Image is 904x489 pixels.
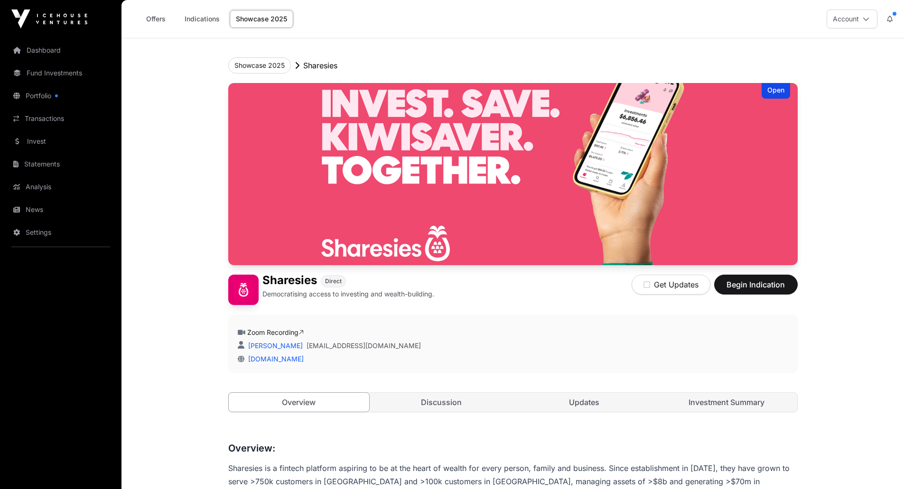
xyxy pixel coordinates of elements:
h3: Overview: [228,441,798,456]
a: Dashboard [8,40,114,61]
a: Offers [137,10,175,28]
p: Sharesies [303,60,337,71]
a: News [8,199,114,220]
div: Open [762,83,790,99]
img: Sharesies [228,275,259,305]
a: Transactions [8,108,114,129]
span: Begin Indication [726,279,786,290]
button: Begin Indication [714,275,798,295]
a: [EMAIL_ADDRESS][DOMAIN_NAME] [307,341,421,351]
a: Investment Summary [656,393,797,412]
a: [DOMAIN_NAME] [244,355,304,363]
button: Showcase 2025 [228,57,291,74]
a: Indications [178,10,226,28]
a: Updates [514,393,655,412]
a: Analysis [8,176,114,197]
a: Fund Investments [8,63,114,83]
a: Invest [8,131,114,152]
nav: Tabs [229,393,797,412]
a: Statements [8,154,114,175]
img: Icehouse Ventures Logo [11,9,87,28]
span: Direct [325,277,342,285]
a: [PERSON_NAME] [246,341,303,350]
a: Overview [228,392,370,412]
button: Account [827,9,877,28]
iframe: Chat Widget [857,443,904,489]
p: Democratising access to investing and wealth-building. [262,289,434,299]
a: Zoom Recording [247,328,304,336]
a: Begin Indication [714,284,798,294]
button: Get Updates [632,275,710,295]
a: Portfolio [8,85,114,106]
a: Settings [8,222,114,243]
img: Sharesies [228,83,798,265]
h1: Sharesies [262,275,317,287]
a: Discussion [371,393,512,412]
a: Showcase 2025 [230,10,293,28]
